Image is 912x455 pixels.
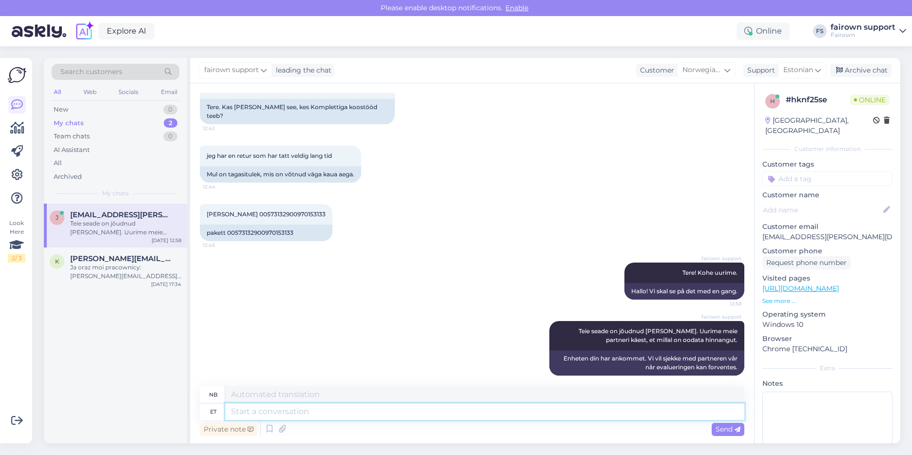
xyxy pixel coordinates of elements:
div: Online [737,22,790,40]
div: nb [209,386,217,403]
span: fairown support [701,255,741,262]
div: [GEOGRAPHIC_DATA], [GEOGRAPHIC_DATA] [765,115,873,136]
div: AI Assistant [54,145,90,155]
span: Online [850,95,890,105]
span: Search customers [60,67,122,77]
div: My chats [54,118,84,128]
span: [PERSON_NAME] 00573132900970153133 [207,210,326,218]
div: Web [81,86,98,98]
div: Teie seade on jõudnud [PERSON_NAME]. Uurime meie partneri käest, et millal on oodata hinnangut. [70,219,181,237]
div: Private note [200,423,257,436]
span: 12:42 [203,125,239,132]
div: Archive chat [830,64,892,77]
span: Enable [503,3,531,12]
div: Tere. Kas [PERSON_NAME] see, kes Komplettiga koostööd teeb? [200,99,395,124]
p: Operating system [762,309,893,320]
span: Tere! Kohe uurime. [682,269,737,276]
div: fairown support [831,23,895,31]
img: Askly Logo [8,66,26,84]
p: Notes [762,379,893,389]
div: All [52,86,63,98]
span: j [56,214,58,221]
p: Customer email [762,222,893,232]
div: Request phone number [762,256,851,269]
p: Chrome [TECHNICAL_ID] [762,344,893,354]
div: Fairown [831,31,895,39]
p: Windows 10 [762,320,893,330]
div: 2 / 3 [8,254,25,263]
div: Email [159,86,179,98]
div: Ja oraz moi pracownicy: [PERSON_NAME][EMAIL_ADDRESS][DOMAIN_NAME] [EMAIL_ADDRESS][DOMAIN_NAME] [D... [70,263,181,281]
span: fairown support [204,65,259,76]
span: h [770,97,775,105]
span: fairown support [701,313,741,321]
p: See more ... [762,297,893,305]
div: Customer information [762,145,893,153]
div: Extra [762,364,893,373]
span: karol.mank@ispot.pl [70,254,172,263]
div: [DATE] 12:58 [152,237,181,244]
div: Team chats [54,132,90,141]
a: Explore AI [98,23,155,39]
span: Send [716,425,740,434]
div: Enheten din har ankommet. Vi vil sjekke med partneren vår når evalueringen kan forventes. [549,350,744,376]
p: Customer phone [762,246,893,256]
div: Mul on tagasitulek, mis on võtnud väga kaua aega. [200,166,361,183]
div: 0 [163,105,177,114]
div: 0 [163,132,177,141]
div: # hknf25se [786,94,850,106]
img: explore-ai [74,21,95,41]
a: fairown supportFairown [831,23,906,39]
p: Visited pages [762,273,893,284]
div: FS [813,24,827,38]
p: Customer name [762,190,893,200]
span: My chats [102,189,129,198]
div: 2 [164,118,177,128]
span: Estonian [783,65,813,76]
div: leading the chat [272,65,331,76]
span: 13:06 [705,376,741,383]
span: Norwegian Bokmål [682,65,722,76]
div: Socials [116,86,140,98]
div: Customer [636,65,674,76]
p: [EMAIL_ADDRESS][PERSON_NAME][DOMAIN_NAME] [762,232,893,242]
div: [DATE] 17:34 [151,281,181,288]
span: jonr.eliassen@gmail.com [70,210,172,219]
p: Browser [762,334,893,344]
input: Add name [763,205,881,215]
p: Customer tags [762,159,893,170]
div: et [210,403,216,420]
div: Hallo! Vi skal se på det med en gang. [624,283,744,300]
span: Teie seade on jõudnud [PERSON_NAME]. Uurime meie partneri käest, et millal on oodata hinnangut. [579,327,739,343]
div: Look Here [8,219,25,263]
span: jeg har en retur som har tatt veldig lang tid [207,152,332,159]
span: k [55,258,59,265]
div: Support [743,65,775,76]
div: pakett 00573132900970153133 [200,225,332,241]
span: 12:58 [705,300,741,307]
span: 12:44 [203,183,239,190]
span: 12:45 [203,242,239,249]
input: Add a tag [762,171,893,186]
div: Archived [54,172,82,182]
div: New [54,105,68,114]
a: [URL][DOMAIN_NAME] [762,284,839,293]
div: All [54,158,62,168]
